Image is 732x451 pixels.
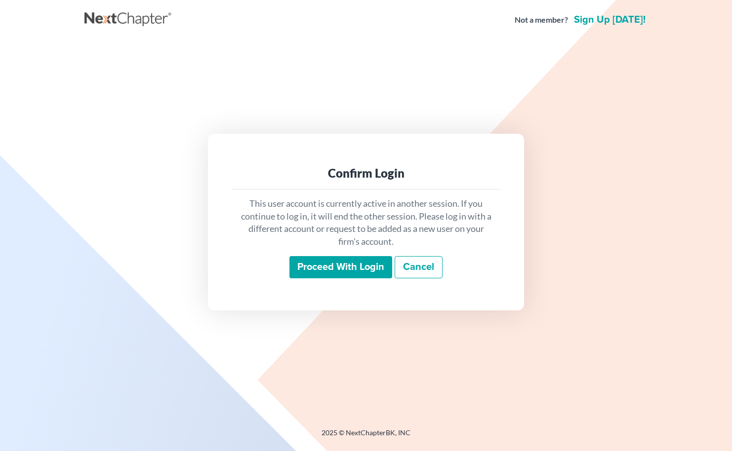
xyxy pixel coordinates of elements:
input: Proceed with login [289,256,392,279]
strong: Not a member? [515,14,568,26]
a: Sign up [DATE]! [572,15,648,25]
a: Cancel [395,256,443,279]
div: 2025 © NextChapterBK, INC [84,428,648,446]
p: This user account is currently active in another session. If you continue to log in, it will end ... [240,197,492,248]
div: Confirm Login [240,165,492,181]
